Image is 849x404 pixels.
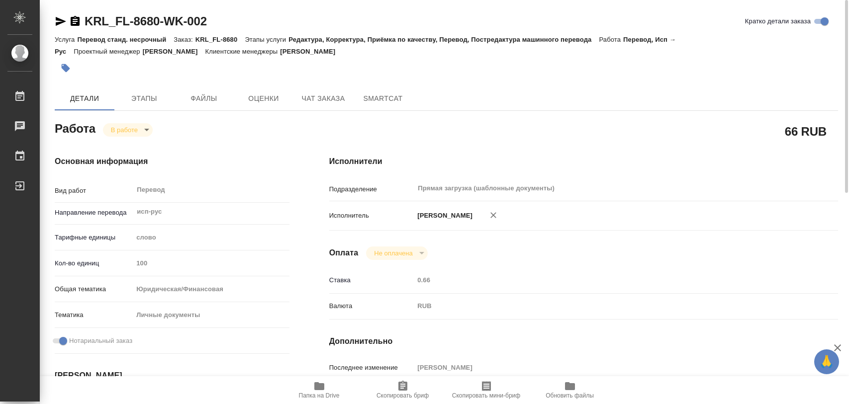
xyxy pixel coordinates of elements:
p: Тарифные единицы [55,233,133,242]
button: В работе [108,126,141,134]
button: Скопировать бриф [361,376,445,404]
span: Чат заказа [299,92,347,105]
div: слово [133,229,289,246]
p: [PERSON_NAME] [414,211,472,221]
p: [PERSON_NAME] [143,48,205,55]
p: Клиентские менеджеры [205,48,281,55]
h4: Оплата [329,247,359,259]
h4: [PERSON_NAME] [55,370,289,382]
span: SmartCat [359,92,407,105]
h4: Основная информация [55,156,289,167]
h4: Дополнительно [329,335,838,347]
h4: Исполнители [329,156,838,167]
p: Подразделение [329,184,414,194]
p: Услуга [55,36,77,43]
span: Папка на Drive [299,392,340,399]
div: В работе [366,246,427,260]
button: Скопировать мини-бриф [445,376,528,404]
input: Пустое поле [414,273,795,287]
p: Последнее изменение [329,363,414,373]
div: RUB [414,298,795,315]
p: Общая тематика [55,284,133,294]
h2: Работа [55,119,95,137]
p: Этапы услуги [245,36,288,43]
span: Оценки [240,92,287,105]
button: Не оплачена [371,249,415,257]
button: Обновить файлы [528,376,612,404]
a: KRL_FL-8680-WK-002 [85,14,207,28]
p: KRL_FL-8680 [195,36,245,43]
input: Пустое поле [133,256,289,270]
p: [PERSON_NAME] [280,48,343,55]
p: Ставка [329,275,414,285]
span: 🙏 [818,351,835,372]
p: Перевод станд. несрочный [77,36,174,43]
p: Проектный менеджер [74,48,142,55]
h2: 66 RUB [785,123,827,140]
button: 🙏 [814,349,839,374]
div: В работе [103,123,153,137]
p: Работа [599,36,623,43]
p: Редактура, Корректура, Приёмка по качеству, Перевод, Постредактура машинного перевода [288,36,599,43]
span: Детали [61,92,108,105]
p: Направление перевода [55,208,133,218]
button: Удалить исполнителя [482,204,504,226]
button: Добавить тэг [55,57,77,79]
button: Скопировать ссылку [69,15,81,27]
div: Личные документы [133,307,289,323]
p: Заказ: [174,36,195,43]
span: Скопировать бриф [377,392,429,399]
span: Скопировать мини-бриф [452,392,520,399]
p: Вид работ [55,186,133,196]
span: Кратко детали заказа [745,16,811,26]
button: Скопировать ссылку для ЯМессенджера [55,15,67,27]
span: Файлы [180,92,228,105]
p: Тематика [55,310,133,320]
p: Кол-во единиц [55,258,133,268]
span: Нотариальный заказ [69,336,132,346]
div: Юридическая/Финансовая [133,281,289,298]
input: Пустое поле [414,360,795,375]
p: Валюта [329,301,414,311]
span: Обновить файлы [546,392,594,399]
span: Этапы [120,92,168,105]
p: Исполнитель [329,211,414,221]
button: Папка на Drive [278,376,361,404]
